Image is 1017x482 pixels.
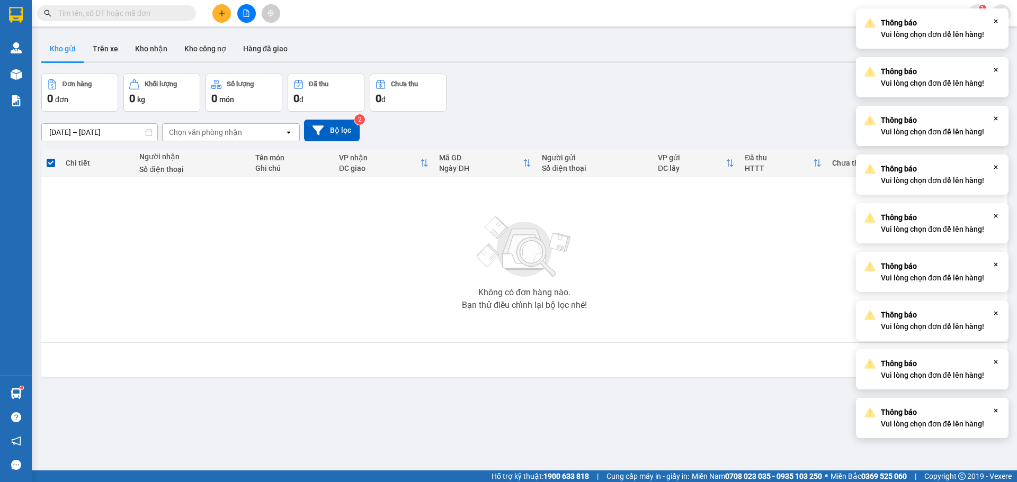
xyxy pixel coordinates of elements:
div: Đã thu [745,153,813,162]
button: Đã thu0đ [288,74,364,112]
svg: Close [992,17,1000,25]
div: VP hàng [GEOGRAPHIC_DATA] [91,9,198,34]
button: Số lượng0món [206,74,282,112]
button: Kho công nợ [176,36,235,61]
sup: 2 [354,114,365,125]
div: Vui lòng chọn đơn để lên hàng! [881,358,984,381]
span: search [44,10,51,17]
button: Trên xe [84,36,127,61]
div: Vui lòng chọn đơn để lên hàng! [881,406,984,430]
span: Cung cấp máy in - giấy in: [606,470,689,482]
strong: Thông báo [881,311,917,319]
svg: Close [992,406,1000,415]
div: ĐC lấy [658,164,726,172]
span: question-circle [11,412,21,422]
div: KHAI PHÁT [9,22,83,34]
button: aim [262,4,280,23]
img: warehouse-icon [11,388,22,399]
th: Toggle SortBy [739,149,827,177]
input: Select a date range. [42,124,157,141]
button: caret-down [992,4,1011,23]
svg: Close [992,66,1000,74]
button: Kho gửi [41,36,84,61]
strong: Thông báo [881,19,917,27]
strong: Thông báo [881,359,917,368]
svg: open [284,128,293,137]
th: Toggle SortBy [434,149,537,177]
input: Tìm tên, số ĐT hoặc mã đơn [58,7,183,19]
sup: 1 [20,386,23,389]
div: Vui lòng chọn đơn để lên hàng! [881,114,984,138]
span: 0 [293,92,299,105]
div: Người nhận [139,152,245,161]
span: ⚪️ [825,474,828,478]
div: Ngày ĐH [439,164,523,172]
div: Khối lượng [145,80,177,88]
strong: 0708 023 035 - 0935 103 250 [725,472,822,480]
strong: 1900 633 818 [543,472,589,480]
div: Đã thu [309,80,328,88]
div: Vui lòng chọn đơn để lên hàng! [881,163,984,186]
div: Số lượng [227,80,254,88]
div: 0944817502 [91,47,198,62]
div: Số điện thoại [542,164,647,172]
div: Mã GD [439,153,523,162]
strong: Thông báo [881,213,917,222]
button: Hàng đã giao [235,36,296,61]
button: plus [212,4,231,23]
span: | [597,470,599,482]
div: Vui lòng chọn đơn để lên hàng! [881,260,984,284]
button: Bộ lọc [304,120,360,141]
strong: Thông báo [881,262,917,270]
span: [PERSON_NAME].huynhgia [850,6,968,20]
span: Miền Bắc [831,470,907,482]
div: VP nhận [339,153,421,162]
span: aim [267,10,274,17]
span: Miền Nam [692,470,822,482]
button: Chưa thu0đ [370,74,447,112]
div: Tên món [255,153,328,162]
strong: Thông báo [881,116,917,124]
img: solution-icon [11,95,22,106]
span: notification [11,436,21,446]
th: Toggle SortBy [334,149,434,177]
strong: Thông báo [881,408,917,416]
strong: 0369 525 060 [861,472,907,480]
span: đ [299,95,304,104]
span: Gửi: [9,10,25,21]
div: Không có đơn hàng nào. [478,288,570,297]
span: 0 [376,92,381,105]
svg: Close [992,163,1000,171]
span: 0 [211,92,217,105]
span: 0 [47,92,53,105]
button: Kho nhận [127,36,176,61]
div: Đơn hàng [63,80,92,88]
img: logo-vxr [9,7,23,23]
sup: 1 [979,5,986,12]
span: | [915,470,916,482]
span: message [11,460,21,470]
div: Quận 5 [9,9,83,22]
div: Bạn thử điều chỉnh lại bộ lọc nhé! [462,301,587,310]
div: VP gửi [658,153,726,162]
strong: Thông báo [881,165,917,173]
span: kg [137,95,145,104]
div: 0869727515 [9,34,83,49]
span: Nhận: [91,10,116,21]
span: 1 [980,5,984,12]
img: warehouse-icon [11,42,22,53]
svg: Close [992,212,1000,220]
span: plus [218,10,226,17]
div: Vui lòng chọn đơn để lên hàng! [881,66,984,89]
span: file-add [243,10,250,17]
div: Chưa thu [391,80,418,88]
span: món [219,95,234,104]
button: Đơn hàng0đơn [41,74,118,112]
svg: Close [992,309,1000,317]
span: đơn [55,95,68,104]
div: Số điện thoại [139,165,245,174]
span: Hỗ trợ kỹ thuật: [492,470,589,482]
div: Chưa thu [832,159,908,167]
div: Chọn văn phòng nhận [169,127,242,138]
div: Ghi chú [255,164,328,172]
